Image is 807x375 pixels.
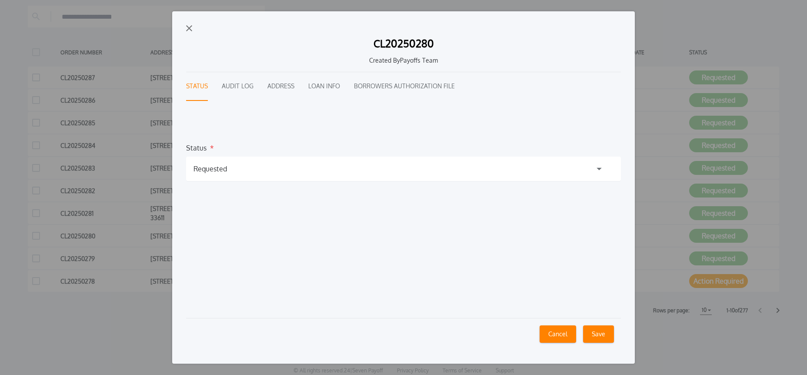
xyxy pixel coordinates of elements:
[186,157,621,181] button: Requested
[308,72,340,101] button: Loan Info
[583,325,614,343] button: Save
[193,56,614,65] h1: Created By Payoffs Team
[172,11,635,364] button: exit-iconCL20250280Created ByPayoffs TeamStatusAudit LogAddressLoan InfoBorrowers Authorization F...
[354,72,455,101] button: Borrowers Authorization File
[193,164,227,174] div: Requested
[186,25,192,31] img: exit-icon
[222,72,253,101] button: Audit Log
[373,38,434,49] h1: CL20250280
[186,143,207,150] label: Status
[186,72,208,101] button: Status
[267,72,294,101] button: Address
[540,325,576,343] button: Cancel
